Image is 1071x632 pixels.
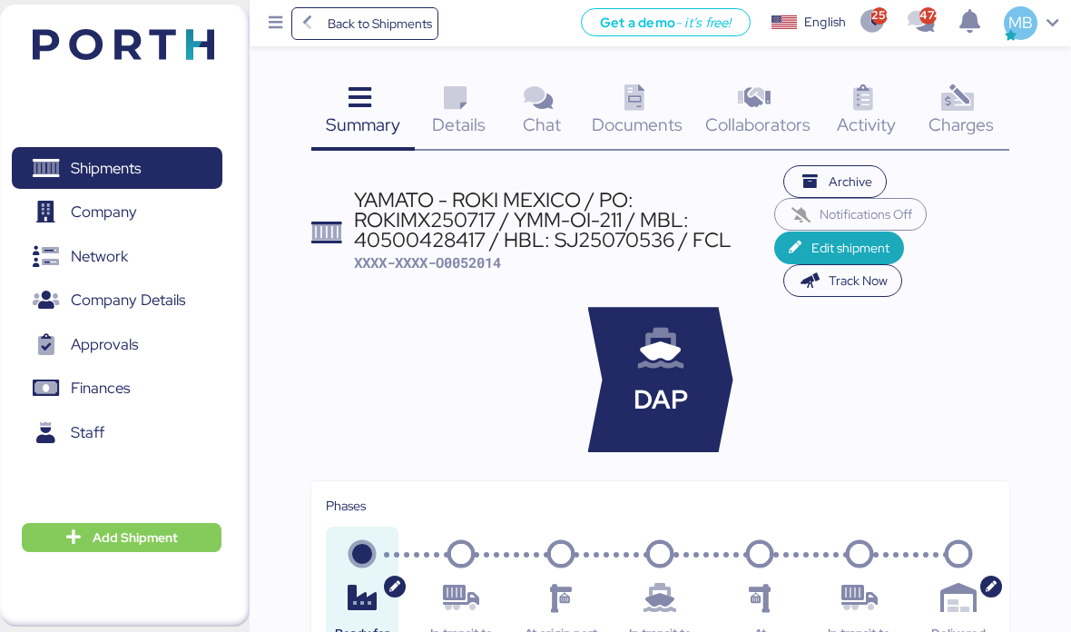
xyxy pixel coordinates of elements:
span: Details [432,113,486,136]
a: Shipments [12,147,222,189]
span: Summary [326,113,400,136]
span: Approvals [71,331,138,358]
span: Archive [829,171,872,193]
button: Archive [783,165,887,198]
button: Add Shipment [22,523,221,552]
span: Add Shipment [93,527,178,548]
span: Shipments [71,155,141,182]
a: Approvals [12,323,222,365]
span: Finances [71,375,130,401]
button: Track Now [783,264,902,297]
a: Back to Shipments [291,7,439,40]
span: Network [71,243,128,270]
span: MB [1008,11,1033,35]
span: XXXX-XXXX-O0052014 [354,253,501,272]
span: Notifications Off [820,203,912,225]
button: Notifications Off [774,198,927,231]
span: Company [71,199,137,225]
div: YAMATO - ROKI MEXICO / PO: ROKIMX250717 / YMM-OI-211 / MBL: 40500428417 / HBL: SJ25070536 / FCL [354,190,774,251]
button: Edit shipment [774,232,904,264]
a: Network [12,235,222,277]
span: Company Details [71,287,185,313]
span: Charges [929,113,994,136]
a: Staff [12,411,222,453]
span: Edit shipment [811,237,889,259]
a: Company [12,192,222,233]
span: Collaborators [705,113,811,136]
span: Track Now [829,270,888,291]
button: Menu [260,8,291,39]
span: Chat [523,113,561,136]
div: English [804,13,846,32]
span: Staff [71,420,104,446]
span: DAP [634,380,688,420]
span: Back to Shipments [328,13,432,35]
a: Company Details [12,280,222,321]
a: Finances [12,368,222,410]
div: Phases [326,496,995,516]
span: Documents [592,113,683,136]
span: Activity [837,113,896,136]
